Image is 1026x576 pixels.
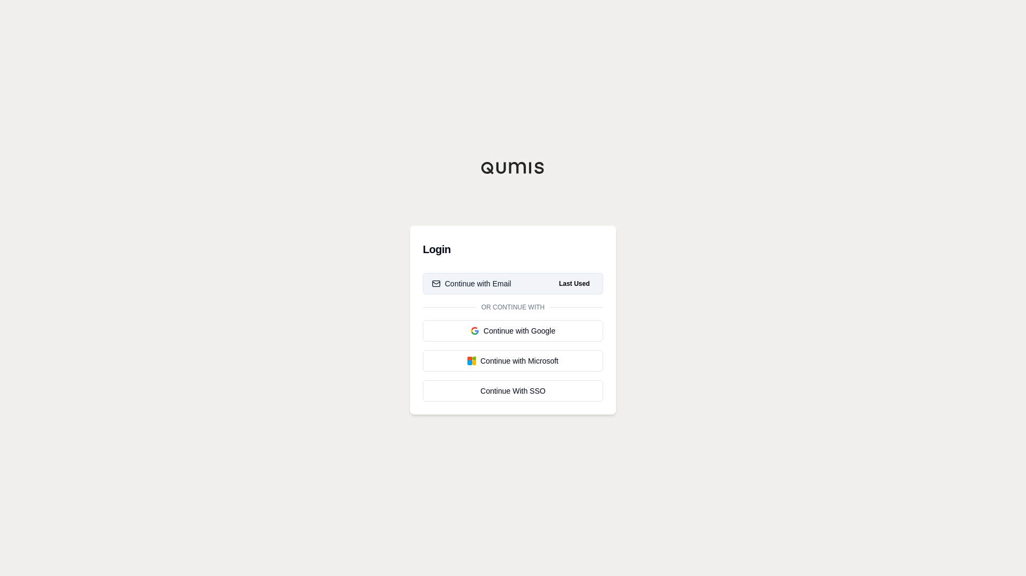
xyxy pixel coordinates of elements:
[555,277,594,290] span: Last Used
[423,273,603,294] button: Continue with EmailLast Used
[432,278,511,289] div: Continue with Email
[432,356,594,366] div: Continue with Microsoft
[423,320,603,342] button: Continue with Google
[423,380,603,402] a: Continue With SSO
[481,161,545,174] img: Qumis
[432,326,594,336] div: Continue with Google
[432,386,594,396] div: Continue With SSO
[477,303,549,312] span: Or continue with
[423,239,603,260] h3: Login
[423,350,603,372] button: Continue with Microsoft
